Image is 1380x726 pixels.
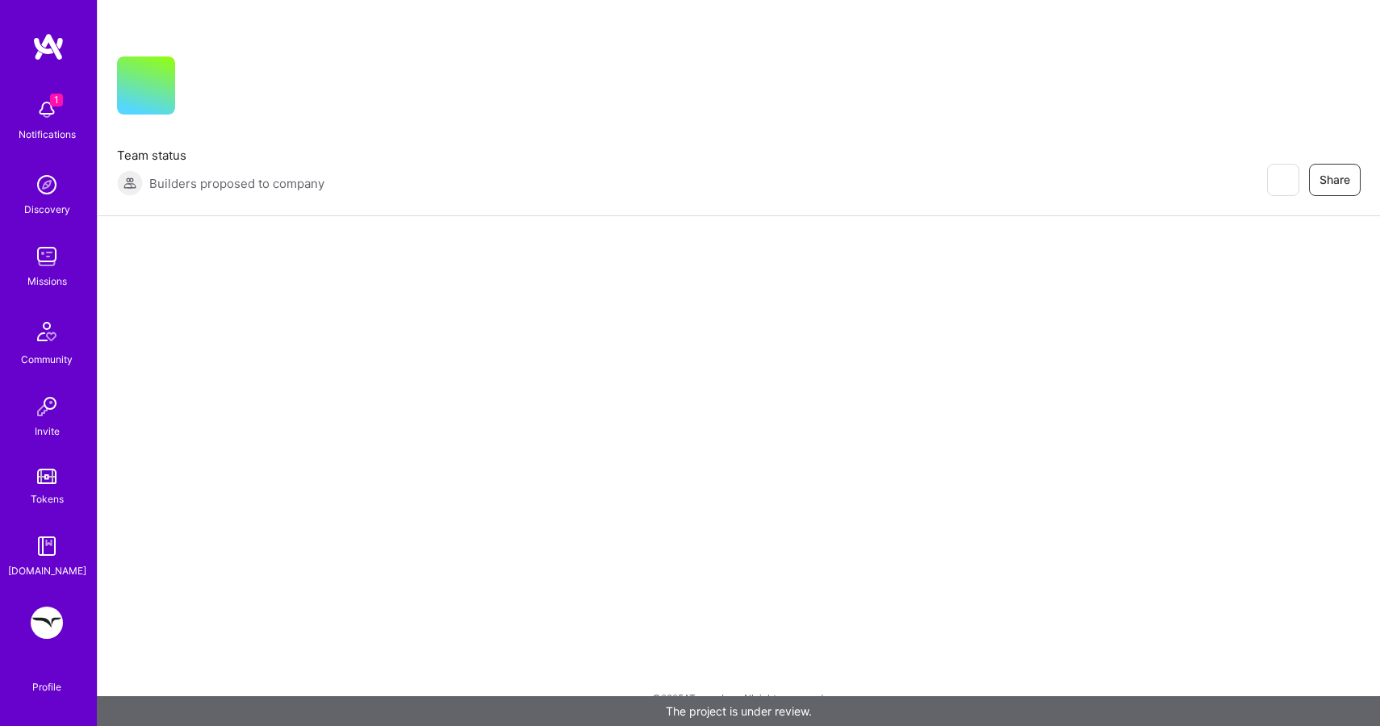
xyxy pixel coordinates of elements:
i: icon EyeClosed [1276,173,1289,186]
img: discovery [31,169,63,201]
span: 1 [50,94,63,106]
span: Share [1319,172,1350,188]
img: logo [32,32,65,61]
img: Freed: Marketing Designer [31,607,63,639]
img: Invite [31,390,63,423]
img: Community [27,312,66,351]
a: Profile [27,661,67,694]
span: Team status [117,147,324,164]
div: Missions [27,273,67,290]
a: Freed: Marketing Designer [27,607,67,639]
div: [DOMAIN_NAME] [8,562,86,579]
div: Profile [32,678,61,694]
img: teamwork [31,240,63,273]
img: guide book [31,530,63,562]
img: bell [31,94,63,126]
div: Discovery [24,201,70,218]
button: Share [1309,164,1361,196]
span: Builders proposed to company [149,175,324,192]
img: tokens [37,469,56,484]
i: icon CompanyGray [194,82,207,95]
div: Invite [35,423,60,440]
div: Tokens [31,490,64,507]
div: Community [21,351,73,368]
div: The project is under review. [97,696,1380,726]
div: Notifications [19,126,76,143]
img: Builders proposed to company [117,170,143,196]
